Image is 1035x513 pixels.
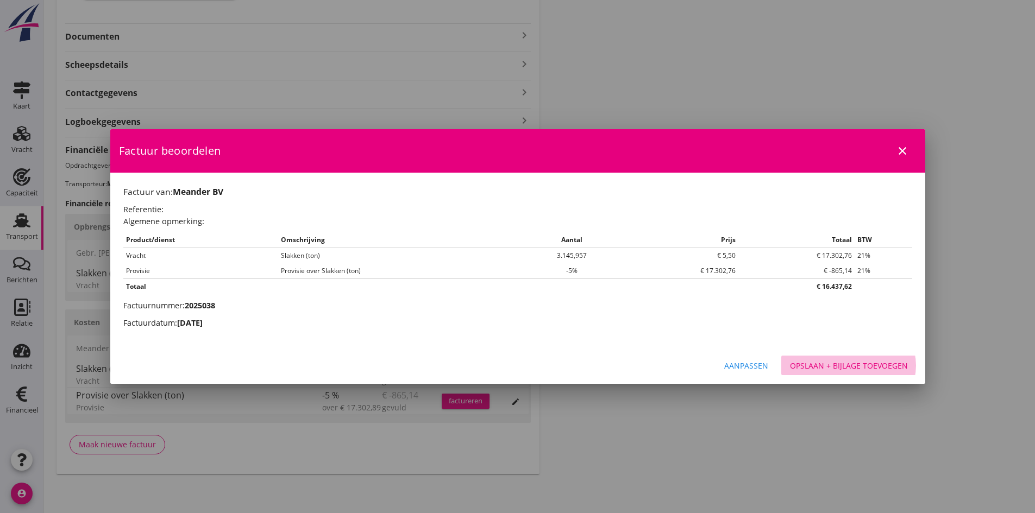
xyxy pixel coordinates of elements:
h2: Factuurdatum: [123,317,912,329]
h1: Factuur van: [123,186,912,198]
td: -5% [522,263,622,279]
th: Totaal [123,279,738,295]
button: Opslaan + bijlage toevoegen [781,356,917,375]
h2: Factuurnummer: [123,300,912,312]
td: Provisie [123,263,278,279]
td: Provisie over Slakken (ton) [278,263,522,279]
td: 3.145,957 [522,248,622,264]
th: Product/dienst [123,232,278,248]
strong: 2025038 [185,300,215,311]
td: 21% [855,263,912,279]
td: € 17.302,76 [738,248,855,264]
strong: [DATE] [177,318,203,328]
th: BTW [855,232,912,248]
div: Opslaan + bijlage toevoegen [790,360,908,371]
th: Omschrijving [278,232,522,248]
div: Aanpassen [724,360,768,371]
i: close [896,144,909,157]
td: € 17.302,76 [622,263,738,279]
td: Vracht [123,248,278,264]
h2: Referentie: Algemene opmerking: [123,204,912,227]
td: Slakken (ton) [278,248,522,264]
th: Prijs [622,232,738,248]
th: € 16.437,62 [738,279,855,295]
td: € -865,14 [738,263,855,279]
button: Aanpassen [716,356,777,375]
th: Totaal [738,232,855,248]
th: Aantal [522,232,622,248]
td: € 5,50 [622,248,738,264]
strong: Meander BV [173,186,223,198]
td: 21% [855,248,912,264]
div: Factuur beoordelen [110,129,925,173]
